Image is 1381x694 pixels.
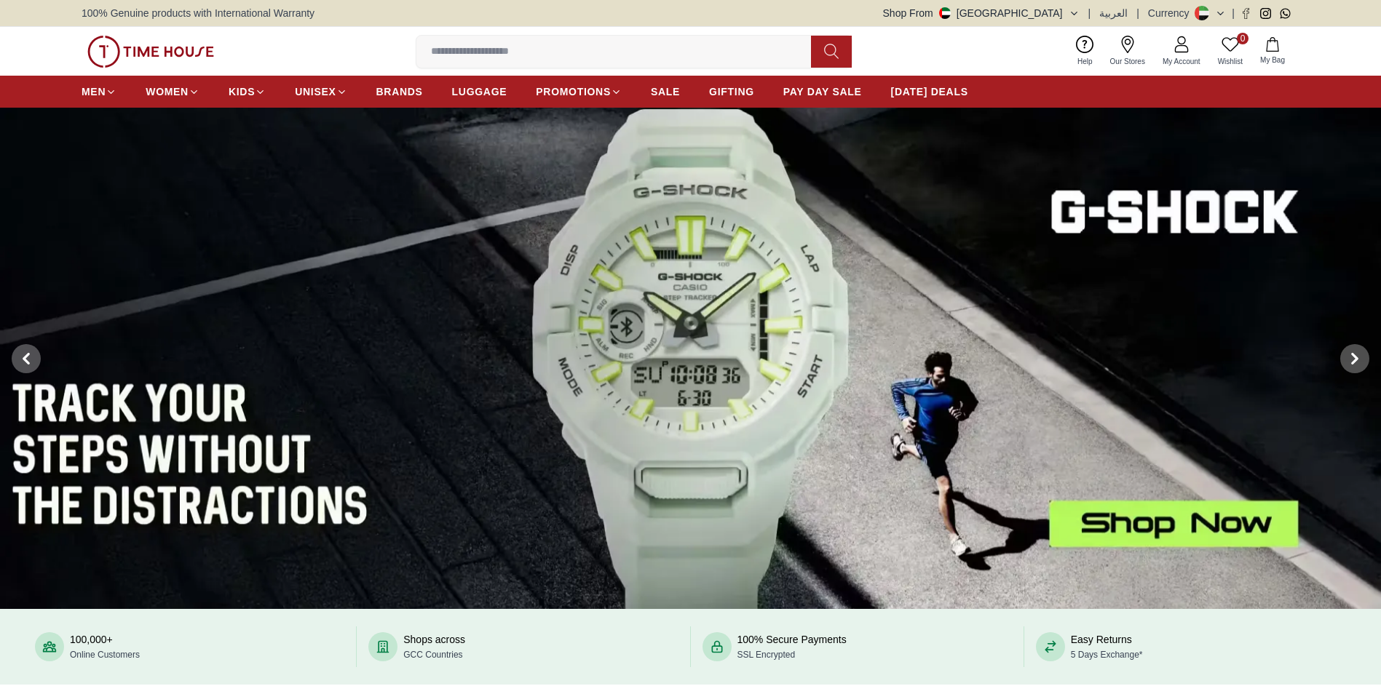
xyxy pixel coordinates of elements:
[783,79,862,105] a: PAY DAY SALE
[229,84,255,99] span: KIDS
[82,6,314,20] span: 100% Genuine products with International Warranty
[452,84,507,99] span: LUGGAGE
[229,79,266,105] a: KIDS
[1251,34,1294,68] button: My Bag
[536,84,611,99] span: PROMOTIONS
[403,632,465,661] div: Shops across
[82,84,106,99] span: MEN
[709,84,754,99] span: GIFTING
[1240,8,1251,19] a: Facebook
[737,632,847,661] div: 100% Secure Payments
[1232,6,1235,20] span: |
[1071,650,1143,660] span: 5 Days Exchange*
[1209,33,1251,70] a: 0Wishlist
[891,79,968,105] a: [DATE] DEALS
[536,79,622,105] a: PROMOTIONS
[87,36,214,68] img: ...
[70,650,140,660] span: Online Customers
[783,84,862,99] span: PAY DAY SALE
[1088,6,1091,20] span: |
[737,650,796,660] span: SSL Encrypted
[1254,55,1291,65] span: My Bag
[651,79,680,105] a: SALE
[295,84,336,99] span: UNISEX
[651,84,680,99] span: SALE
[1280,8,1291,19] a: Whatsapp
[70,632,140,661] div: 100,000+
[1148,6,1195,20] div: Currency
[1071,632,1143,661] div: Easy Returns
[1260,8,1271,19] a: Instagram
[82,79,116,105] a: MEN
[1099,6,1128,20] button: العربية
[1069,33,1101,70] a: Help
[1136,6,1139,20] span: |
[883,6,1080,20] button: Shop From[GEOGRAPHIC_DATA]
[403,650,462,660] span: GCC Countries
[1157,56,1206,67] span: My Account
[295,79,347,105] a: UNISEX
[452,79,507,105] a: LUGGAGE
[146,79,199,105] a: WOMEN
[709,79,754,105] a: GIFTING
[376,84,423,99] span: BRANDS
[1237,33,1249,44] span: 0
[1104,56,1151,67] span: Our Stores
[939,7,951,19] img: United Arab Emirates
[376,79,423,105] a: BRANDS
[891,84,968,99] span: [DATE] DEALS
[1072,56,1099,67] span: Help
[146,84,189,99] span: WOMEN
[1101,33,1154,70] a: Our Stores
[1212,56,1249,67] span: Wishlist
